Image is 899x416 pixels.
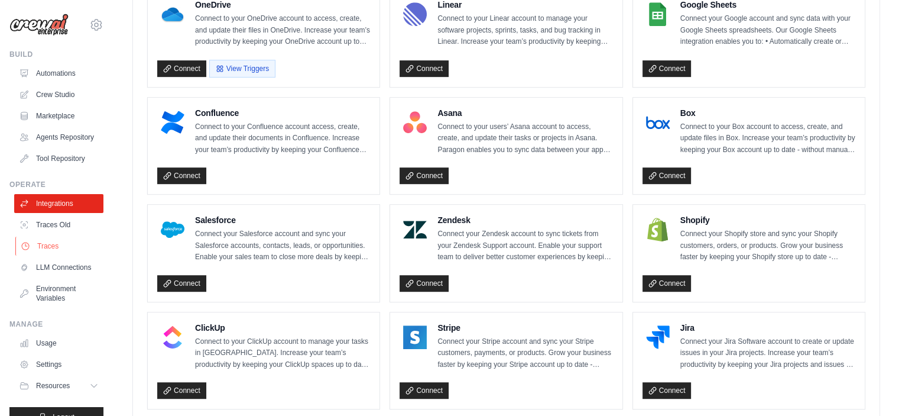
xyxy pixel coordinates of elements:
img: Zendesk Logo [403,218,427,241]
h4: Confluence [195,107,370,119]
img: Jira Logo [646,325,670,349]
p: Connect to your ClickUp account to manage your tasks in [GEOGRAPHIC_DATA]. Increase your team’s p... [195,336,370,371]
a: Marketplace [14,107,103,125]
div: Build [9,50,103,59]
a: Connect [400,275,449,292]
p: Connect your Jira Software account to create or update issues in your Jira projects. Increase you... [680,336,855,371]
a: Connect [642,382,692,399]
img: Confluence Logo [161,111,184,134]
a: Crew Studio [14,85,103,104]
p: Connect your Zendesk account to sync tickets from your Zendesk Support account. Enable your suppo... [437,228,612,263]
img: Shopify Logo [646,218,670,241]
a: Connect [400,167,449,184]
h4: Zendesk [437,214,612,226]
a: Tool Repository [14,149,103,168]
div: Operate [9,180,103,189]
p: Connect your Stripe account and sync your Stripe customers, payments, or products. Grow your busi... [437,336,612,371]
img: ClickUp Logo [161,325,184,349]
a: Connect [642,60,692,77]
p: Connect to your OneDrive account to access, create, and update their files in OneDrive. Increase ... [195,13,370,48]
img: Asana Logo [403,111,427,134]
a: Integrations [14,194,103,213]
a: Traces [15,237,105,256]
h4: Salesforce [195,214,370,226]
a: Connect [642,275,692,292]
a: Connect [157,60,206,77]
div: Manage [9,320,103,329]
a: Traces Old [14,215,103,234]
a: Connect [400,382,449,399]
button: Resources [14,376,103,395]
img: Linear Logo [403,2,427,26]
a: Settings [14,355,103,374]
a: Environment Variables [14,279,103,308]
a: Connect [400,60,449,77]
img: OneDrive Logo [161,2,184,26]
a: Usage [14,334,103,353]
h4: Box [680,107,855,119]
a: Connect [157,382,206,399]
img: Salesforce Logo [161,218,184,241]
p: Connect to your Confluence account access, create, and update their documents in Confluence. Incr... [195,121,370,156]
a: Automations [14,64,103,83]
h4: Asana [437,107,612,119]
p: Connect to your Box account to access, create, and update files in Box. Increase your team’s prod... [680,121,855,156]
h4: Shopify [680,214,855,226]
a: Connect [157,275,206,292]
h4: Stripe [437,322,612,334]
button: View Triggers [209,60,275,78]
img: Stripe Logo [403,325,427,349]
p: Connect your Shopify store and sync your Shopify customers, orders, or products. Grow your busine... [680,228,855,263]
a: Agents Repository [14,128,103,147]
h4: Jira [680,322,855,334]
img: Google Sheets Logo [646,2,670,26]
p: Connect your Salesforce account and sync your Salesforce accounts, contacts, leads, or opportunit... [195,228,370,263]
p: Connect to your users’ Asana account to access, create, and update their tasks or projects in Asa... [437,121,612,156]
a: LLM Connections [14,258,103,277]
span: Resources [36,381,70,391]
img: Box Logo [646,111,670,134]
a: Connect [157,167,206,184]
a: Connect [642,167,692,184]
p: Connect to your Linear account to manage your software projects, sprints, tasks, and bug tracking... [437,13,612,48]
h4: ClickUp [195,322,370,334]
p: Connect your Google account and sync data with your Google Sheets spreadsheets. Our Google Sheets... [680,13,855,48]
img: Logo [9,14,69,36]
